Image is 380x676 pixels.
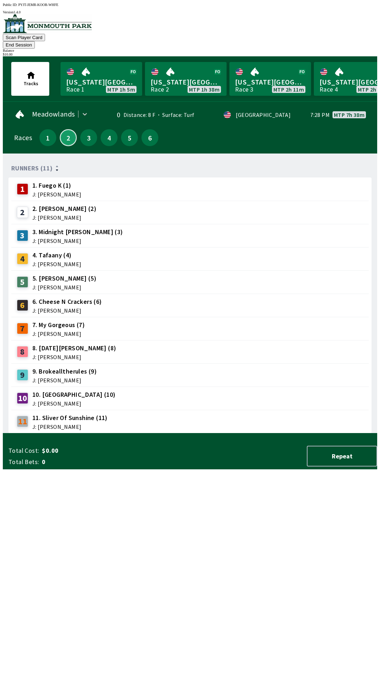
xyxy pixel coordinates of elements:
span: Meadowlands [32,111,75,117]
span: J: [PERSON_NAME] [32,424,108,430]
span: MTP 1h 5m [107,87,135,92]
span: 4. Tafaany (4) [32,251,81,260]
div: Version 1.4.0 [3,10,377,14]
span: J: [PERSON_NAME] [32,238,123,244]
button: End Session [3,41,35,49]
div: Race 3 [235,87,253,92]
span: J: [PERSON_NAME] [32,192,81,197]
span: J: [PERSON_NAME] [32,261,81,267]
div: 5 [17,276,28,288]
div: 3 [17,230,28,241]
span: 5 [123,135,136,140]
span: 6. Cheese N Crackers (6) [32,297,102,306]
span: J: [PERSON_NAME] [32,331,85,337]
span: Repeat [313,452,371,460]
div: 2 [17,207,28,218]
span: Distance: 8 F [123,111,155,118]
span: J: [PERSON_NAME] [32,284,96,290]
div: 10 [17,393,28,404]
button: 2 [60,129,77,146]
a: [US_STATE][GEOGRAPHIC_DATA]Race 3MTP 2h 11m [229,62,311,96]
div: Runners (11) [11,165,369,172]
button: 6 [141,129,158,146]
button: 1 [39,129,56,146]
a: [US_STATE][GEOGRAPHIC_DATA]Race 2MTP 1h 38m [145,62,227,96]
span: PYJT-JEMR-KOOR-WHFE [18,3,58,7]
span: J: [PERSON_NAME] [32,215,96,220]
div: 7 [17,323,28,334]
div: 1 [17,183,28,195]
span: Surface: Turf [155,111,195,118]
span: Runners (11) [11,165,53,171]
span: [US_STATE][GEOGRAPHIC_DATA] [66,77,137,87]
div: Races [14,135,32,140]
span: 5. [PERSON_NAME] (5) [32,274,96,283]
button: 3 [80,129,97,146]
span: J: [PERSON_NAME] [32,308,102,313]
span: Tracks [24,80,38,87]
div: $ 10.00 [3,52,377,56]
span: MTP 7h 38m [334,112,365,118]
span: 3 [82,135,95,140]
span: MTP 2h 11m [273,87,304,92]
span: 1. Fuego K (1) [32,181,81,190]
span: [US_STATE][GEOGRAPHIC_DATA] [235,77,305,87]
span: 0 [42,458,153,466]
span: [US_STATE][GEOGRAPHIC_DATA] [151,77,221,87]
span: 8. [DATE][PERSON_NAME] (8) [32,344,116,353]
button: 4 [101,129,118,146]
div: Race 4 [319,87,338,92]
span: 11. Sliver Of Sunshine (11) [32,413,108,423]
span: J: [PERSON_NAME] [32,401,115,406]
span: MTP 1h 38m [189,87,220,92]
button: Tracks [11,62,49,96]
div: Race 1 [66,87,84,92]
img: venue logo [3,14,92,33]
span: 9. Brokealltherules (9) [32,367,97,376]
button: Scan Player Card [3,34,45,41]
button: 5 [121,129,138,146]
span: 6 [143,135,157,140]
span: J: [PERSON_NAME] [32,377,97,383]
div: [GEOGRAPHIC_DATA] [236,112,291,118]
div: Public ID: [3,3,377,7]
span: 7:28 PM [310,112,330,118]
span: 2. [PERSON_NAME] (2) [32,204,96,213]
div: 8 [17,346,28,357]
div: Balance [3,49,377,52]
span: 3. Midnight [PERSON_NAME] (3) [32,227,123,237]
div: 6 [17,300,28,311]
span: 4 [102,135,116,140]
span: 7. My Gorgeous (7) [32,320,85,330]
div: 4 [17,253,28,264]
span: 1 [41,135,55,140]
div: 9 [17,369,28,381]
span: Total Cost: [8,446,39,455]
div: Race 2 [151,87,169,92]
button: Repeat [307,446,377,467]
div: 11 [17,416,28,427]
span: 10. [GEOGRAPHIC_DATA] (10) [32,390,115,399]
span: J: [PERSON_NAME] [32,354,116,360]
span: $0.00 [42,446,153,455]
a: [US_STATE][GEOGRAPHIC_DATA]Race 1MTP 1h 5m [61,62,142,96]
div: 0 [104,112,120,118]
span: Total Bets: [8,458,39,466]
